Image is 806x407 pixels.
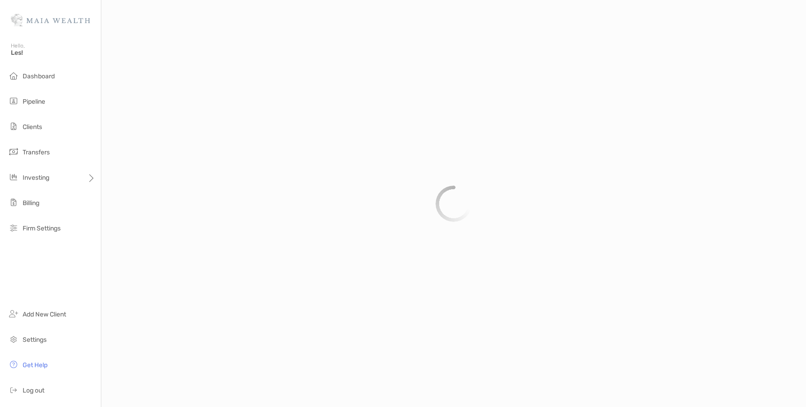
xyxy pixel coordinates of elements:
[8,70,19,81] img: dashboard icon
[8,146,19,157] img: transfers icon
[8,222,19,233] img: firm-settings icon
[8,121,19,132] img: clients icon
[23,387,44,394] span: Log out
[23,199,39,207] span: Billing
[23,72,55,80] span: Dashboard
[23,311,66,318] span: Add New Client
[8,197,19,208] img: billing icon
[23,361,47,369] span: Get Help
[8,384,19,395] img: logout icon
[23,148,50,156] span: Transfers
[23,98,45,105] span: Pipeline
[23,123,42,131] span: Clients
[23,336,47,344] span: Settings
[11,4,90,36] img: Zoe Logo
[11,49,95,57] span: Les!
[23,225,61,232] span: Firm Settings
[23,174,49,182] span: Investing
[8,96,19,106] img: pipeline icon
[8,359,19,370] img: get-help icon
[8,172,19,182] img: investing icon
[8,308,19,319] img: add_new_client icon
[8,334,19,345] img: settings icon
